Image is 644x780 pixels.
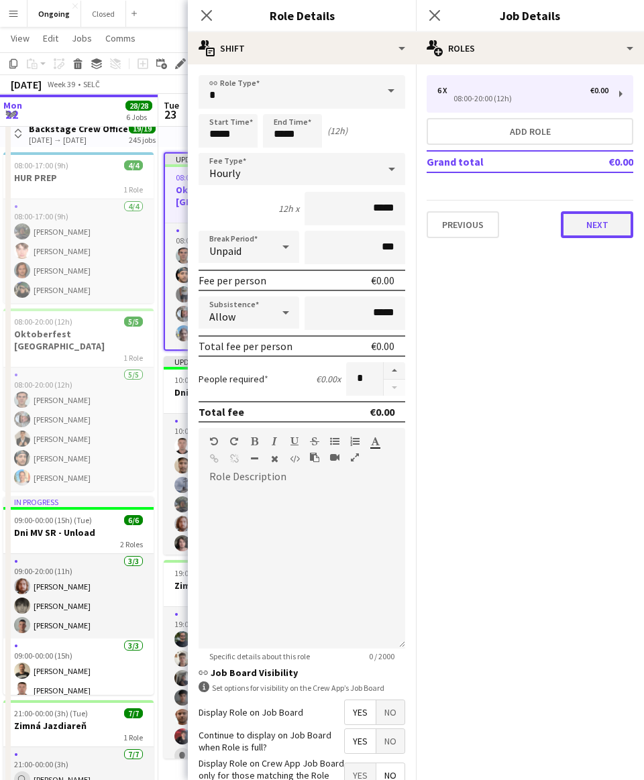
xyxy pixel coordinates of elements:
[199,651,321,661] span: Specific details about this role
[3,309,154,491] app-job-card: 08:00-20:00 (12h)5/5Oktoberfest [GEOGRAPHIC_DATA]1 Role5/508:00-20:00 (12h)[PERSON_NAME][PERSON_N...
[3,720,154,732] h3: Zimná Jazdiareň
[376,700,405,724] span: No
[384,362,405,380] button: Increase
[165,184,313,208] h3: Oktoberfest [GEOGRAPHIC_DATA]
[123,732,143,742] span: 1 Role
[164,152,314,351] div: Updated08:00-20:00 (12h)5/6Oktoberfest [GEOGRAPHIC_DATA]1 Role5/608:00-20:00 (12h)[PERSON_NAME][P...
[199,405,244,419] div: Total fee
[330,452,339,463] button: Insert video
[270,453,279,464] button: Clear Formatting
[290,453,299,464] button: HTML Code
[3,328,154,352] h3: Oktoberfest [GEOGRAPHIC_DATA]
[120,539,143,549] span: 2 Roles
[72,32,92,44] span: Jobs
[129,133,156,145] div: 245 jobs
[199,339,292,353] div: Total fee per person
[164,99,179,111] span: Tue
[278,203,299,215] div: 12h x
[570,151,633,172] td: €0.00
[350,436,360,447] button: Ordered List
[123,353,143,363] span: 1 Role
[437,95,608,102] div: 08:00-20:00 (12h)
[188,7,416,24] h3: Role Details
[124,708,143,718] span: 7/7
[310,436,319,447] button: Strikethrough
[164,386,314,398] h3: Dni MV SR - Unload
[270,436,279,447] button: Italic
[105,32,136,44] span: Comms
[188,32,416,64] div: Shift
[316,373,341,385] div: €0.00 x
[11,32,30,44] span: View
[165,223,313,370] app-card-role: 5/608:00-20:00 (12h)[PERSON_NAME][PERSON_NAME][PERSON_NAME][PERSON_NAME][PERSON_NAME] [PERSON_NAME]
[164,356,314,555] app-job-card: Updated10:00-20:00 (10h)6/6Dni MV SR - Unload1 Role6/610:00-20:00 (10h)[PERSON_NAME][PERSON_NAME]...
[3,496,154,507] div: In progress
[164,560,314,759] app-job-card: 19:00-00:00 (5h) (Wed)6/10Zimná Jazdiareň1 Role6/1019:00-00:00 (5h)[PERSON_NAME][PERSON_NAME][PER...
[124,160,143,170] span: 4/4
[199,729,344,753] label: Continue to display on Job Board when Role is full?
[3,368,154,491] app-card-role: 5/508:00-20:00 (12h)[PERSON_NAME][PERSON_NAME][PERSON_NAME][PERSON_NAME][PERSON_NAME]
[11,78,42,91] div: [DATE]
[370,405,394,419] div: €0.00
[209,166,240,180] span: Hourly
[209,310,235,323] span: Allow
[345,700,376,724] span: Yes
[199,667,405,679] h3: Job Board Visibility
[3,152,154,303] div: 08:00-17:00 (9h)4/4HUR PREP1 Role4/408:00-17:00 (9h)[PERSON_NAME][PERSON_NAME][PERSON_NAME][PERSO...
[199,373,268,385] label: People required
[129,123,156,133] span: 19/19
[174,375,233,385] span: 10:00-20:00 (10h)
[330,436,339,447] button: Unordered List
[370,436,380,447] button: Text Color
[371,274,394,287] div: €0.00
[1,107,22,122] span: 22
[427,118,633,145] button: Add role
[83,79,100,89] div: SELČ
[14,160,68,170] span: 08:00-17:00 (9h)
[209,244,241,258] span: Unpaid
[165,154,313,164] div: Updated
[310,452,319,463] button: Paste as plain text
[125,101,152,111] span: 28/28
[209,436,219,447] button: Undo
[44,79,78,89] span: Week 39
[174,568,250,578] span: 19:00-00:00 (5h) (Wed)
[14,515,92,525] span: 09:00-00:00 (15h) (Tue)
[427,211,499,238] button: Previous
[371,339,394,353] div: €0.00
[561,211,633,238] button: Next
[345,729,376,753] span: Yes
[199,274,266,287] div: Fee per person
[164,579,314,592] h3: Zimná Jazdiareň
[14,708,88,718] span: 21:00-00:00 (3h) (Tue)
[437,86,453,95] div: 6 x
[3,526,154,539] h3: Dni MV SR - Unload
[164,414,314,557] app-card-role: 6/610:00-20:00 (10h)[PERSON_NAME][PERSON_NAME][PERSON_NAME][PERSON_NAME][PERSON_NAME][PERSON_NAME...
[358,651,405,661] span: 0 / 2000
[416,7,644,24] h3: Job Details
[199,706,303,718] label: Display Role on Job Board
[38,30,64,47] a: Edit
[3,99,22,111] span: Mon
[590,86,608,95] div: €0.00
[376,729,405,753] span: No
[66,30,97,47] a: Jobs
[29,135,128,145] div: [DATE] → [DATE]
[124,515,143,525] span: 6/6
[229,436,239,447] button: Redo
[29,123,128,135] h3: Backstage Crew Office
[3,199,154,303] app-card-role: 4/408:00-17:00 (9h)[PERSON_NAME][PERSON_NAME][PERSON_NAME][PERSON_NAME]
[199,681,405,694] div: Set options for visibility on the Crew App’s Job Board
[3,496,154,695] app-job-card: In progress09:00-00:00 (15h) (Tue)6/6Dni MV SR - Unload2 Roles3/309:00-20:00 (11h)[PERSON_NAME][P...
[164,356,314,367] div: Updated
[28,1,81,27] button: Ongoing
[250,436,259,447] button: Bold
[14,317,72,327] span: 08:00-20:00 (12h)
[123,184,143,194] span: 1 Role
[290,436,299,447] button: Underline
[43,32,58,44] span: Edit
